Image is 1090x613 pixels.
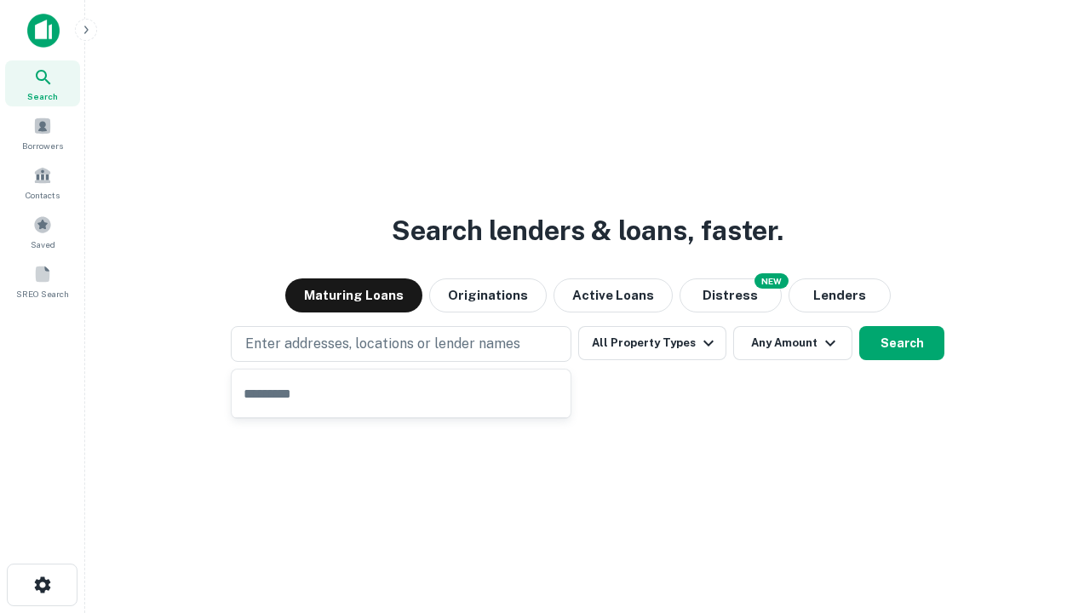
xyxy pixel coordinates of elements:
button: Maturing Loans [285,278,422,312]
img: capitalize-icon.png [27,14,60,48]
h3: Search lenders & loans, faster. [392,210,783,251]
div: NEW [754,273,789,289]
button: All Property Types [578,326,726,360]
button: Lenders [789,278,891,312]
span: Borrowers [22,139,63,152]
button: Enter addresses, locations or lender names [231,326,571,362]
a: Borrowers [5,110,80,156]
button: Any Amount [733,326,852,360]
span: Saved [31,238,55,251]
button: Originations [429,278,547,312]
iframe: Chat Widget [1005,477,1090,559]
span: Contacts [26,188,60,202]
a: Contacts [5,159,80,205]
a: Search [5,60,80,106]
button: Search distressed loans with lien and other non-mortgage details. [680,278,782,312]
span: SREO Search [16,287,69,301]
span: Search [27,89,58,103]
p: Enter addresses, locations or lender names [245,334,520,354]
button: Active Loans [554,278,673,312]
a: Saved [5,209,80,255]
a: SREO Search [5,258,80,304]
button: Search [859,326,944,360]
